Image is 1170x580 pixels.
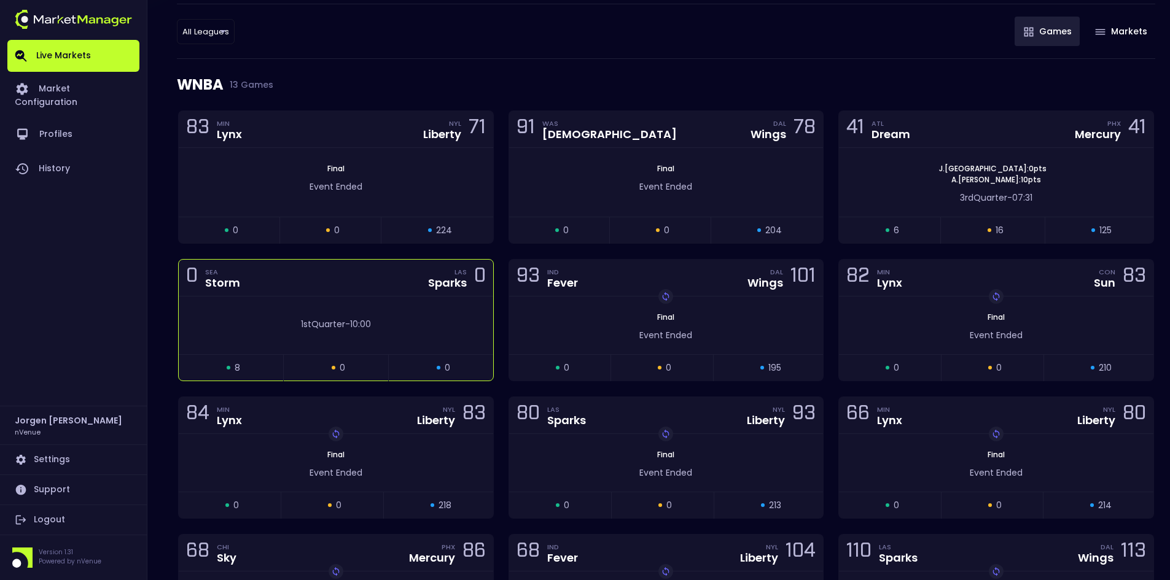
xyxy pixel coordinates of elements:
[423,129,461,140] div: Liberty
[1077,415,1115,426] div: Liberty
[996,499,1002,512] span: 0
[872,129,910,140] div: Dream
[462,404,486,427] div: 83
[661,429,671,439] img: replayImg
[769,499,781,512] span: 213
[336,499,341,512] span: 0
[991,292,1001,301] img: replayImg
[1099,267,1115,277] div: CON
[1099,362,1112,374] span: 210
[547,542,578,552] div: IND
[15,427,41,436] h3: nVenue
[428,277,467,288] div: Sparks
[991,566,1001,576] img: replayImg
[1094,277,1115,288] div: Sun
[564,362,569,374] span: 0
[1101,542,1113,552] div: DAL
[996,362,1002,374] span: 0
[740,552,778,563] div: Liberty
[664,224,669,237] span: 0
[984,312,1008,322] span: Final
[443,404,455,414] div: NYL
[639,180,692,193] span: Event Ended
[948,174,1045,185] span: A . [PERSON_NAME] : 10 pts
[39,547,101,557] p: Version 1.31
[301,318,345,330] span: 1st Quarter
[1095,29,1106,35] img: gameIcon
[7,445,139,474] a: Settings
[474,266,486,289] div: 0
[186,541,209,564] div: 68
[773,404,785,414] div: NYL
[564,499,569,512] span: 0
[340,362,345,374] span: 0
[846,404,870,427] div: 66
[1099,224,1112,237] span: 125
[310,180,362,193] span: Event Ended
[1012,191,1032,204] span: 07:31
[439,499,451,512] span: 218
[766,542,778,552] div: NYL
[15,10,132,29] img: logo
[879,552,918,563] div: Sparks
[984,449,1008,460] span: Final
[7,505,139,535] a: Logout
[345,318,350,330] span: -
[661,292,671,301] img: replayImg
[770,267,783,277] div: DAL
[350,318,371,330] span: 10:00
[324,449,348,460] span: Final
[879,542,918,552] div: LAS
[217,404,242,414] div: MIN
[653,163,678,174] span: Final
[310,466,362,479] span: Event Ended
[7,40,139,72] a: Live Markets
[1075,129,1121,140] div: Mercury
[7,117,139,152] a: Profiles
[454,267,467,277] div: LAS
[177,19,235,44] div: BAS - All
[846,266,870,289] div: 82
[846,118,864,141] div: 41
[960,191,1007,204] span: 3rd Quarter
[1078,552,1113,563] div: Wings
[661,566,671,576] img: replayImg
[970,466,1023,479] span: Event Ended
[449,118,461,128] div: NYL
[666,362,671,374] span: 0
[792,404,816,427] div: 93
[751,129,786,140] div: Wings
[436,224,452,237] span: 224
[1121,541,1146,564] div: 113
[894,224,899,237] span: 6
[217,552,236,563] div: Sky
[186,118,209,141] div: 83
[334,224,340,237] span: 0
[653,449,678,460] span: Final
[205,277,240,288] div: Storm
[639,329,692,341] span: Event Ended
[186,266,198,289] div: 0
[217,542,236,552] div: CHI
[217,129,242,140] div: Lynx
[517,541,540,564] div: 68
[846,541,872,564] div: 110
[666,499,672,512] span: 0
[331,429,341,439] img: replayImg
[877,415,902,426] div: Lynx
[639,466,692,479] span: Event Ended
[409,552,455,563] div: Mercury
[1024,27,1034,37] img: gameIcon
[935,163,1050,174] span: J . [GEOGRAPHIC_DATA] : 0 pts
[205,267,240,277] div: SEA
[542,118,677,128] div: WAS
[1007,191,1012,204] span: -
[469,118,486,141] div: 71
[747,415,785,426] div: Liberty
[970,329,1023,341] span: Event Ended
[7,72,139,117] a: Market Configuration
[765,224,782,237] span: 204
[7,547,139,568] div: Version 1.31Powered by nVenue
[1098,499,1112,512] span: 214
[186,404,209,427] div: 84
